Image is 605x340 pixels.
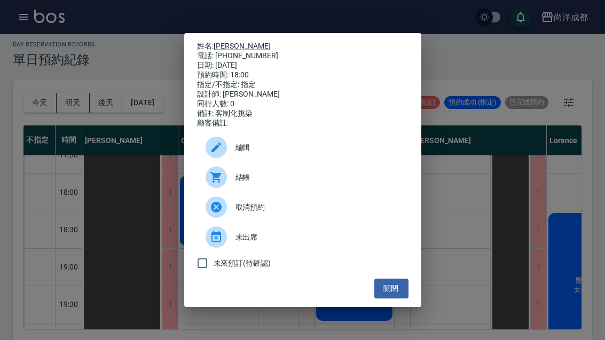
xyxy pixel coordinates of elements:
div: 編輯 [197,132,408,162]
div: 指定/不指定: 指定 [197,80,408,90]
div: 未出席 [197,222,408,252]
span: 未來預訂(待確認) [214,258,271,269]
div: 電話: [PHONE_NUMBER] [197,51,408,61]
div: 備註: 客制化挑染 [197,109,408,118]
div: 顧客備註: [197,118,408,128]
span: 取消預約 [235,202,400,213]
a: 結帳 [197,162,408,192]
div: 預約時間: 18:00 [197,70,408,80]
span: 結帳 [235,172,400,183]
div: 設計師: [PERSON_NAME] [197,90,408,99]
div: 同行人數: 0 [197,99,408,109]
a: [PERSON_NAME] [214,42,271,50]
div: 日期: [DATE] [197,61,408,70]
p: 姓名: [197,42,408,51]
span: 編輯 [235,142,400,153]
button: 關閉 [374,279,408,298]
span: 未出席 [235,232,400,243]
div: 取消預約 [197,192,408,222]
